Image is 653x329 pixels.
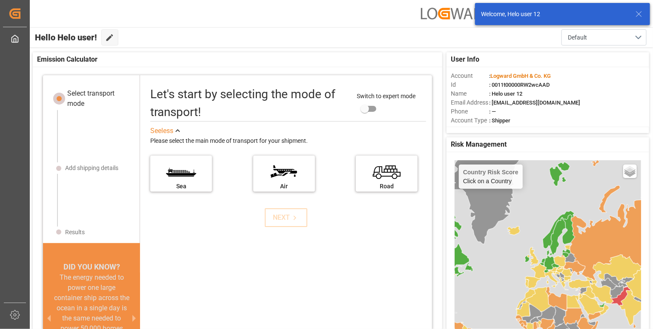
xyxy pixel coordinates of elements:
[155,182,208,191] div: Sea
[489,82,550,88] span: : 0011t00000RW2wcAAD
[150,136,426,146] div: Please select the main mode of transport for your shipment.
[35,29,97,45] span: Hello Helo user!
[150,85,348,121] div: Let's start by selecting the mode of transport!
[421,8,493,19] img: Logward_spacing_grey.png_1685354854.png
[43,261,140,272] div: DID YOU KNOW?
[451,80,489,89] span: Id
[258,182,311,191] div: Air
[451,89,489,98] span: Name
[463,169,518,184] div: Click on a Country
[490,73,551,79] span: Logward GmbH & Co. KG
[273,213,299,223] div: NEXT
[451,71,489,80] span: Account
[67,88,133,109] div: Select transport mode
[451,139,507,150] span: Risk Management
[37,54,97,65] span: Emission Calculator
[561,29,647,45] button: open menu
[463,169,518,176] h4: Country Risk Score
[65,228,85,237] div: Results
[451,54,479,65] span: User Info
[623,164,637,178] a: Layers
[65,164,118,173] div: Add shipping details
[489,108,496,115] span: : —
[489,117,510,124] span: : Shipper
[360,182,413,191] div: Road
[568,33,587,42] span: Default
[357,93,415,99] span: Switch to expert mode
[265,208,307,227] button: NEXT
[481,10,627,19] div: Welcome, Helo user 12
[489,73,551,79] span: :
[150,126,173,136] div: See less
[489,91,522,97] span: : Helo user 12
[489,99,580,106] span: : [EMAIL_ADDRESS][DOMAIN_NAME]
[451,107,489,116] span: Phone
[451,98,489,107] span: Email Address
[451,116,489,125] span: Account Type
